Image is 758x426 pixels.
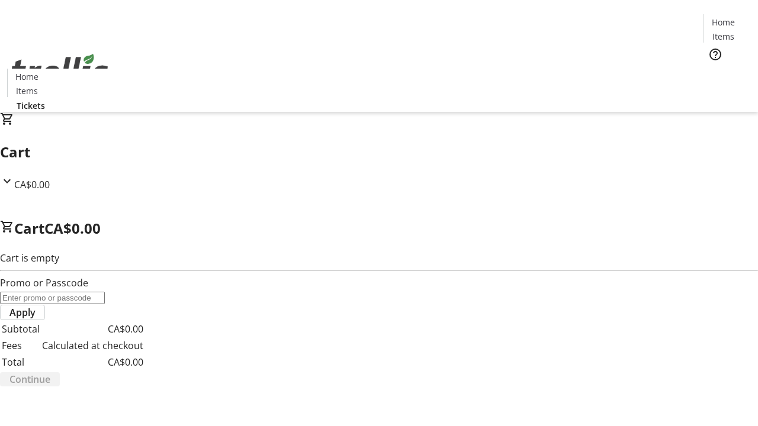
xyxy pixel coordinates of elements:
[41,354,144,370] td: CA$0.00
[713,69,741,81] span: Tickets
[8,85,46,97] a: Items
[1,354,40,370] td: Total
[704,43,727,66] button: Help
[712,30,734,43] span: Items
[8,70,46,83] a: Home
[1,321,40,337] td: Subtotal
[704,69,751,81] a: Tickets
[1,338,40,353] td: Fees
[16,85,38,97] span: Items
[7,99,54,112] a: Tickets
[41,321,144,337] td: CA$0.00
[712,16,735,28] span: Home
[41,338,144,353] td: Calculated at checkout
[7,41,113,100] img: Orient E2E Organization Bl9wGeQ9no's Logo
[9,305,36,319] span: Apply
[15,70,38,83] span: Home
[704,30,742,43] a: Items
[14,178,50,191] span: CA$0.00
[44,218,101,238] span: CA$0.00
[704,16,742,28] a: Home
[17,99,45,112] span: Tickets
